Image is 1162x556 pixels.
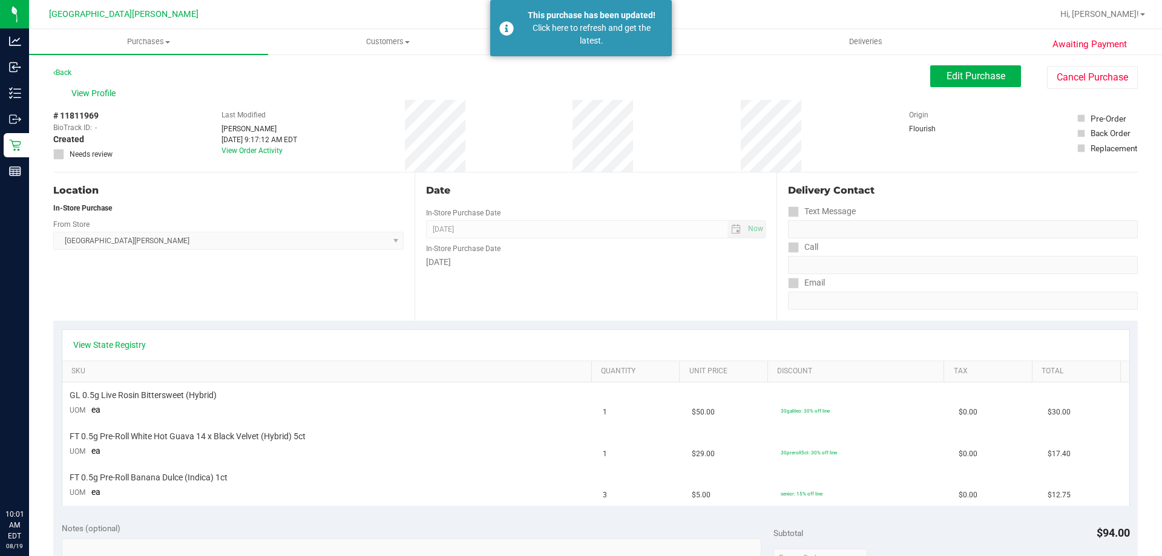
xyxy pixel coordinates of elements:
span: Hi, [PERSON_NAME]! [1060,9,1139,19]
span: UOM [70,406,85,414]
div: This purchase has been updated! [520,9,663,22]
div: [DATE] [426,256,765,269]
span: $0.00 [959,489,977,501]
span: ea [91,405,100,414]
label: Origin [909,110,928,120]
span: 30preroll5ct: 30% off line [781,450,837,456]
span: Edit Purchase [947,70,1005,82]
span: GL 0.5g Live Rosin Bittersweet (Hybrid) [70,390,217,401]
span: Notes (optional) [62,523,120,533]
span: 30galileo: 30% off line [781,408,830,414]
div: Location [53,183,404,198]
a: Quantity [601,367,675,376]
span: Customers [269,36,507,47]
label: From Store [53,219,90,230]
span: $30.00 [1048,407,1071,418]
span: $94.00 [1097,526,1130,539]
a: Unit Price [689,367,763,376]
inline-svg: Inbound [9,61,21,73]
label: Last Modified [222,110,266,120]
span: 3 [603,489,607,501]
label: Text Message [788,203,856,220]
strong: In-Store Purchase [53,204,112,212]
span: Deliveries [833,36,899,47]
div: Replacement [1091,142,1137,154]
span: BioTrack ID: [53,122,92,133]
span: $12.75 [1048,489,1071,501]
span: $17.40 [1048,448,1071,460]
div: Click here to refresh and get the latest. [520,22,663,47]
span: FT 0.5g Pre-Roll Banana Dulce (Indica) 1ct [70,472,228,483]
a: Deliveries [746,29,985,54]
label: Call [788,238,818,256]
span: Subtotal [773,528,803,538]
span: UOM [70,488,85,497]
span: Needs review [70,149,113,160]
span: senior: 15% off line [781,491,822,497]
a: Discount [777,367,939,376]
span: $0.00 [959,448,977,460]
a: Purchases [29,29,268,54]
a: Customers [268,29,507,54]
span: # 11811969 [53,110,99,122]
inline-svg: Analytics [9,35,21,47]
a: View Order Activity [222,146,283,155]
span: Purchases [29,36,268,47]
span: 1 [603,448,607,460]
span: Created [53,133,84,146]
span: $50.00 [692,407,715,418]
p: 10:01 AM EDT [5,509,24,541]
a: Back [53,68,71,77]
div: Back Order [1091,127,1131,139]
span: - [95,122,97,133]
span: View Profile [71,87,120,100]
span: 1 [603,407,607,418]
a: Total [1042,367,1115,376]
div: [DATE] 9:17:12 AM EDT [222,134,297,145]
span: [GEOGRAPHIC_DATA][PERSON_NAME] [49,9,199,19]
a: Tax [954,367,1028,376]
inline-svg: Inventory [9,87,21,99]
button: Cancel Purchase [1047,66,1138,89]
iframe: Resource center [12,459,48,495]
span: Awaiting Payment [1052,38,1127,51]
p: 08/19 [5,541,24,551]
label: Email [788,274,825,292]
label: In-Store Purchase Date [426,208,501,218]
div: Pre-Order [1091,113,1126,125]
span: FT 0.5g Pre-Roll White Hot Guava 14 x Black Velvet (Hybrid) 5ct [70,431,306,442]
a: View State Registry [73,339,146,351]
span: UOM [70,447,85,456]
div: Flourish [909,123,970,134]
div: [PERSON_NAME] [222,123,297,134]
div: Delivery Contact [788,183,1138,198]
inline-svg: Outbound [9,113,21,125]
a: SKU [71,367,586,376]
input: Format: (999) 999-9999 [788,220,1138,238]
span: $0.00 [959,407,977,418]
div: Date [426,183,765,198]
span: ea [91,446,100,456]
button: Edit Purchase [930,65,1021,87]
span: $29.00 [692,448,715,460]
span: $5.00 [692,489,711,501]
label: In-Store Purchase Date [426,243,501,254]
input: Format: (999) 999-9999 [788,256,1138,274]
span: ea [91,487,100,497]
inline-svg: Reports [9,165,21,177]
inline-svg: Retail [9,139,21,151]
